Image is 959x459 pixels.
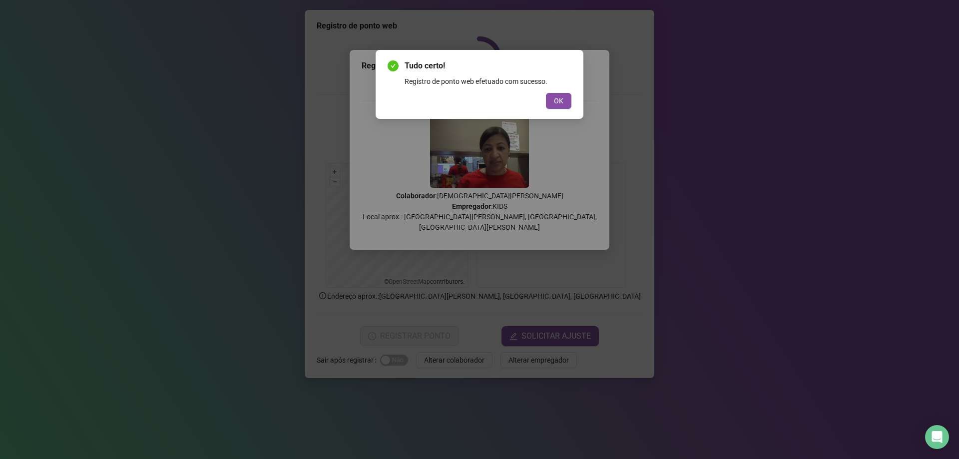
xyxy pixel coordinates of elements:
button: OK [546,93,571,109]
span: check-circle [388,60,399,71]
div: Registro de ponto web efetuado com sucesso. [405,76,571,87]
span: Tudo certo! [405,60,571,72]
div: Open Intercom Messenger [925,425,949,449]
span: OK [554,95,563,106]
